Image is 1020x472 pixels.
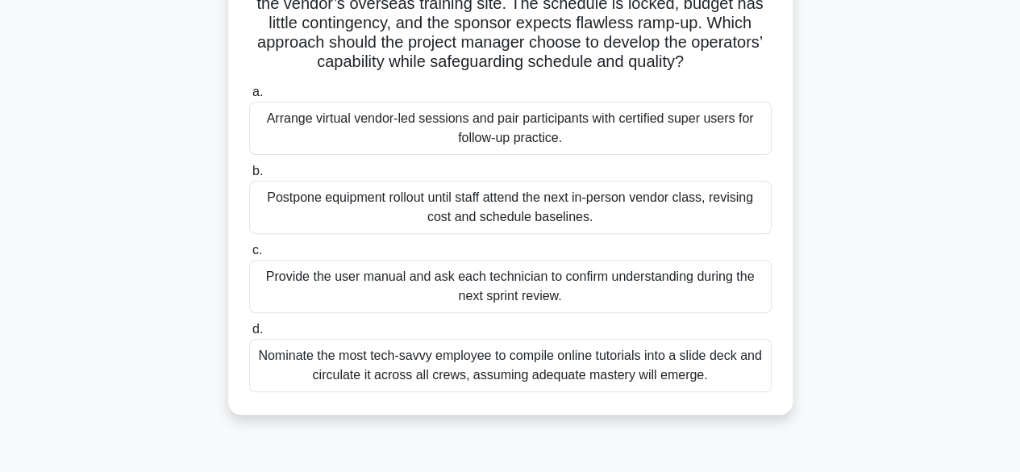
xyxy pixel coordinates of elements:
[249,102,772,155] div: Arrange virtual vendor-led sessions and pair participants with certified super users for follow-u...
[252,322,263,336] span: d.
[252,85,263,98] span: a.
[252,164,263,178] span: b.
[249,339,772,392] div: Nominate the most tech-savvy employee to compile online tutorials into a slide deck and circulate...
[252,243,262,257] span: c.
[249,260,772,313] div: Provide the user manual and ask each technician to confirm understanding during the next sprint r...
[249,181,772,234] div: Postpone equipment rollout until staff attend the next in-person vendor class, revising cost and ...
